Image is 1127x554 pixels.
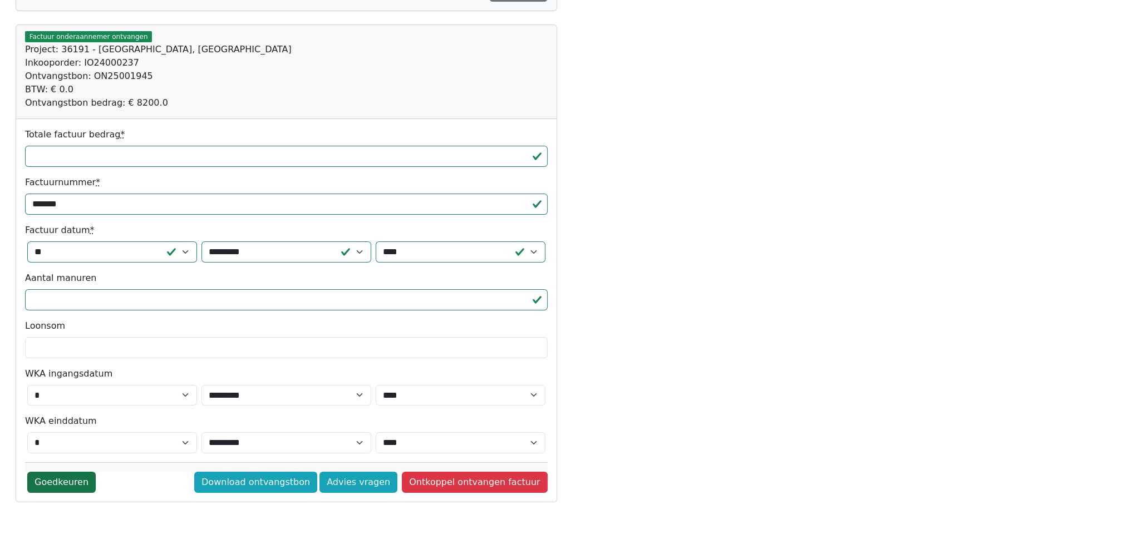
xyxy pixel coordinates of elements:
a: Download ontvangstbon [194,472,317,493]
div: Project: 36191 - [GEOGRAPHIC_DATA], [GEOGRAPHIC_DATA] [25,43,548,56]
div: Ontvangstbon: ON25001945 [25,70,548,83]
div: Inkooporder: IO24000237 [25,56,548,70]
abbr: required [96,177,100,187]
label: Totale factuur bedrag [25,128,125,141]
label: WKA ingangsdatum [25,367,112,380]
abbr: required [120,129,125,140]
div: BTW: € 0.0 [25,83,548,96]
label: Factuurnummer [25,176,100,189]
label: Loonsom [25,319,65,333]
a: Goedkeuren [27,472,96,493]
abbr: required [90,225,95,235]
a: Ontkoppel ontvangen factuur [402,472,547,493]
label: WKA einddatum [25,414,97,428]
a: Advies vragen [319,472,397,493]
span: Factuur onderaannemer ontvangen [25,31,152,42]
label: Factuur datum [25,224,95,237]
label: Aantal manuren [25,271,96,285]
div: Ontvangstbon bedrag: € 8200.0 [25,96,548,110]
